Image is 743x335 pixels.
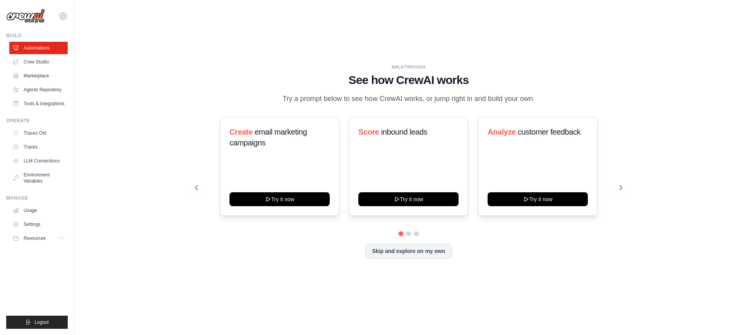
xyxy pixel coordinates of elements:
[358,128,379,136] span: Score
[381,128,427,136] span: inbound leads
[229,192,330,206] button: Try it now
[34,319,49,325] span: Logout
[6,316,68,329] button: Logout
[229,128,307,147] span: email marketing campaigns
[6,9,45,24] img: Logo
[358,192,459,206] button: Try it now
[9,127,68,139] a: Traces Old
[6,195,68,201] div: Manage
[24,235,46,241] span: Resources
[279,93,539,104] p: Try a prompt below to see how CrewAI works, or jump right in and build your own.
[9,218,68,231] a: Settings
[518,128,580,136] span: customer feedback
[229,128,253,136] span: Create
[9,155,68,167] a: LLM Connections
[9,232,68,244] button: Resources
[9,42,68,54] a: Automations
[9,141,68,153] a: Traces
[195,64,622,70] div: WALKTHROUGH
[488,192,588,206] button: Try it now
[9,56,68,68] a: Crew Studio
[195,73,622,87] h1: See how CrewAI works
[9,84,68,96] a: Agents Repository
[9,97,68,110] a: Tools & Integrations
[488,128,516,136] span: Analyze
[9,70,68,82] a: Marketplace
[9,169,68,187] a: Environment Variables
[6,32,68,39] div: Build
[9,204,68,217] a: Usage
[365,244,452,258] button: Skip and explore on my own
[6,118,68,124] div: Operate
